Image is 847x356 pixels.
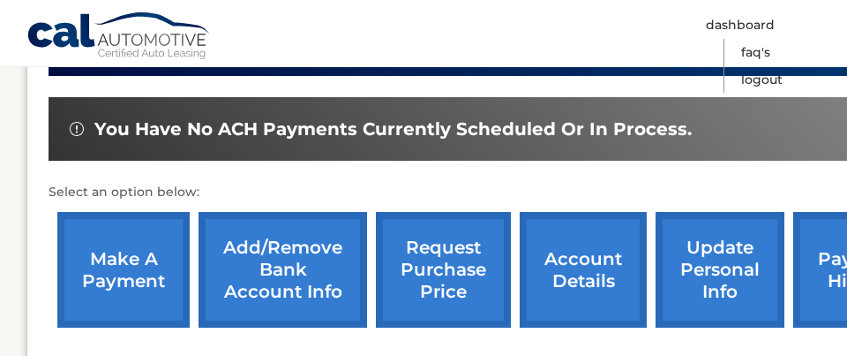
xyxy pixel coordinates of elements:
[376,212,511,328] a: request purchase price
[706,11,775,39] a: Dashboard
[94,118,692,140] span: You have no ACH payments currently scheduled or in process.
[26,11,212,63] a: Cal Automotive
[656,212,784,328] a: update personal info
[199,212,367,328] a: Add/Remove bank account info
[741,39,770,66] a: FAQ's
[520,212,647,328] a: account details
[741,66,783,94] a: Logout
[57,212,190,328] a: make a payment
[70,122,84,136] img: alert-white.svg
